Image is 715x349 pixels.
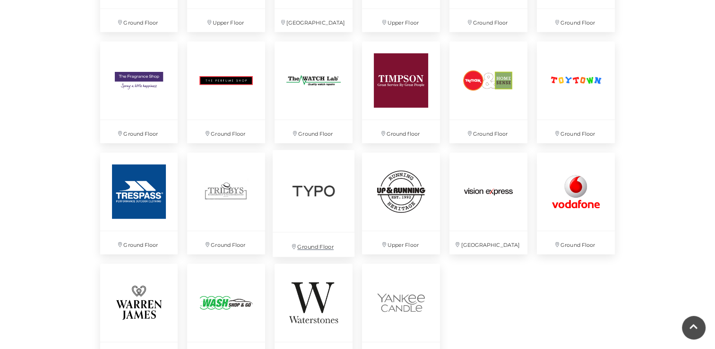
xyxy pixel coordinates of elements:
[275,9,353,32] p: [GEOGRAPHIC_DATA]
[445,148,532,259] a: [GEOGRAPHIC_DATA]
[270,37,357,148] a: The Watch Lab at Festival Place, Basingstoke. Ground Floor
[182,37,270,148] a: Ground Floor
[362,120,440,143] p: Ground floor
[187,9,265,32] p: Upper Floor
[537,120,615,143] p: Ground Floor
[445,37,532,148] a: Ground Floor
[362,153,440,231] img: Up & Running at Festival Place
[268,145,360,262] a: Ground Floor
[187,264,265,342] img: Wash Shop and Go, Basingstoke, Festival Place, Hampshire
[100,9,178,32] p: Ground Floor
[100,120,178,143] p: Ground Floor
[275,120,353,143] p: Ground Floor
[273,233,354,257] p: Ground Floor
[357,148,445,259] a: Up & Running at Festival Place Upper Floor
[449,9,527,32] p: Ground Floor
[100,231,178,254] p: Ground Floor
[95,37,183,148] a: Ground Floor
[275,42,353,120] img: The Watch Lab at Festival Place, Basingstoke.
[187,120,265,143] p: Ground Floor
[187,231,265,254] p: Ground Floor
[449,231,527,254] p: [GEOGRAPHIC_DATA]
[532,37,620,148] a: Ground Floor
[95,148,183,259] a: Ground Floor
[182,148,270,259] a: Ground Floor
[537,231,615,254] p: Ground Floor
[357,37,445,148] a: Ground floor
[362,231,440,254] p: Upper Floor
[532,148,620,259] a: Ground Floor
[362,9,440,32] p: Upper Floor
[449,120,527,143] p: Ground Floor
[537,9,615,32] p: Ground Floor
